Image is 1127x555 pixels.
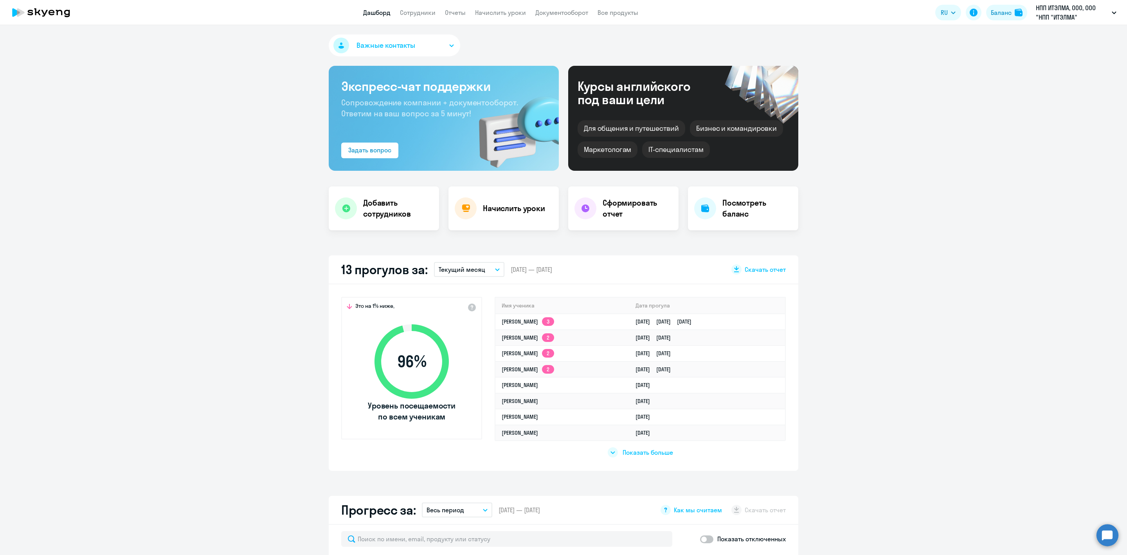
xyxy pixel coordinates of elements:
[623,448,673,457] span: Показать больше
[502,398,538,405] a: [PERSON_NAME]
[422,503,492,517] button: Весь период
[598,9,638,16] a: Все продукты
[400,9,436,16] a: Сотрудники
[348,145,391,155] div: Задать вопрос
[502,429,538,436] a: [PERSON_NAME]
[341,98,518,118] span: Сопровождение компании + документооборот. Ответим на ваш вопрос за 5 минут!
[439,265,485,274] p: Текущий месяц
[329,34,460,56] button: Важные контакты
[499,506,540,514] span: [DATE] — [DATE]
[495,298,629,314] th: Имя ученика
[578,80,711,106] div: Курсы английского под ваши цели
[355,302,394,312] span: Это на 1% ниже,
[941,8,948,17] span: RU
[341,143,398,158] button: Задать вопрос
[511,265,552,274] span: [DATE] — [DATE]
[363,197,433,219] h4: Добавить сотрудников
[1015,9,1023,16] img: balance
[636,413,656,420] a: [DATE]
[636,334,677,341] a: [DATE][DATE]
[578,141,637,158] div: Маркетологам
[722,197,792,219] h4: Посмотреть баланс
[636,318,698,325] a: [DATE][DATE][DATE]
[935,5,961,20] button: RU
[991,8,1012,17] div: Баланс
[434,262,504,277] button: Текущий месяц
[542,349,554,358] app-skyeng-badge: 2
[603,197,672,219] h4: Сформировать отчет
[502,381,538,389] a: [PERSON_NAME]
[636,381,656,389] a: [DATE]
[1036,3,1109,22] p: НПП ИТЭЛМА, ООО, ООО "НПП "ИТЭЛМА"
[341,531,672,547] input: Поиск по имени, email, продукту или статусу
[578,120,685,137] div: Для общения и путешествий
[363,9,391,16] a: Дашборд
[745,265,786,274] span: Скачать отчет
[445,9,466,16] a: Отчеты
[356,40,415,51] span: Важные контакты
[502,318,554,325] a: [PERSON_NAME]3
[367,400,457,422] span: Уровень посещаемости по всем ученикам
[717,534,786,544] p: Показать отключенных
[542,365,554,374] app-skyeng-badge: 2
[341,502,416,518] h2: Прогресс за:
[367,352,457,371] span: 96 %
[502,334,554,341] a: [PERSON_NAME]2
[636,429,656,436] a: [DATE]
[636,366,677,373] a: [DATE][DATE]
[483,203,545,214] h4: Начислить уроки
[642,141,709,158] div: IT-специалистам
[427,505,464,515] p: Весь период
[502,366,554,373] a: [PERSON_NAME]2
[468,83,559,171] img: bg-img
[1032,3,1120,22] button: НПП ИТЭЛМА, ООО, ООО "НПП "ИТЭЛМА"
[986,5,1027,20] button: Балансbalance
[341,78,546,94] h3: Экспресс-чат поддержки
[535,9,588,16] a: Документооборот
[502,413,538,420] a: [PERSON_NAME]
[475,9,526,16] a: Начислить уроки
[502,350,554,357] a: [PERSON_NAME]2
[542,317,554,326] app-skyeng-badge: 3
[629,298,785,314] th: Дата прогула
[690,120,783,137] div: Бизнес и командировки
[542,333,554,342] app-skyeng-badge: 2
[674,506,722,514] span: Как мы считаем
[636,350,677,357] a: [DATE][DATE]
[636,398,656,405] a: [DATE]
[341,262,428,277] h2: 13 прогулов за:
